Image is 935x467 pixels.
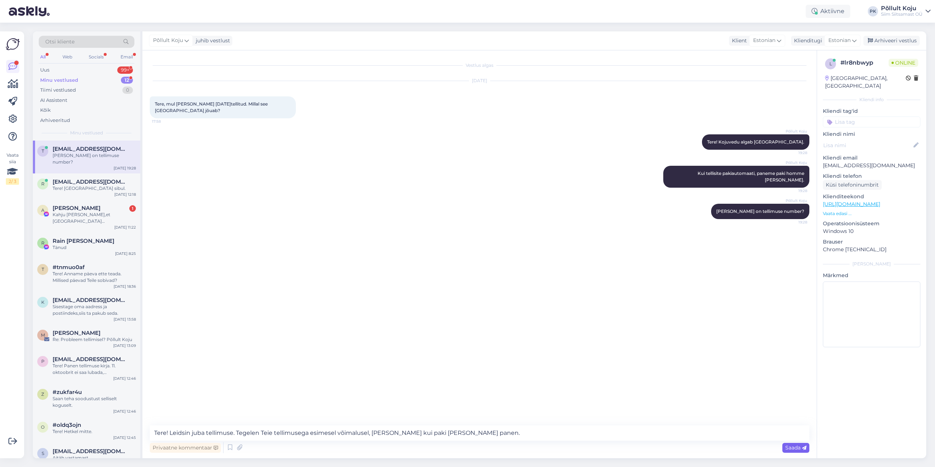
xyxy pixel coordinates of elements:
div: Põllult Koju [881,5,923,11]
span: [PERSON_NAME] on tellimuse number? [716,208,804,214]
span: Otsi kliente [45,38,75,46]
textarea: Tere! Leidsin juba tellimuse. Tegelen Teie tellimusega esimesel võimalusel, [PERSON_NAME] kui pak... [150,425,809,441]
div: 2 / 3 [6,178,19,185]
span: r [41,181,45,187]
div: Tere! Hetkel mitte. [53,428,136,435]
div: Kahju [PERSON_NAME],et [GEOGRAPHIC_DATA] [PERSON_NAME] satu. [GEOGRAPHIC_DATA] käimist [PERSON_NA... [53,211,136,225]
p: Operatsioonisüsteem [823,220,920,227]
div: Tiimi vestlused [40,87,76,94]
span: Saada [785,444,806,451]
div: [DATE] 18:36 [114,284,136,289]
div: Aktiivne [806,5,850,18]
div: juhib vestlust [193,37,230,45]
p: Windows 10 [823,227,920,235]
div: Privaatne kommentaar [150,443,221,453]
div: [DATE] 12:18 [114,192,136,197]
div: Minu vestlused [40,77,78,84]
div: [DATE] 13:58 [114,317,136,322]
div: Web [61,52,74,62]
span: M [41,332,45,338]
span: s [42,451,44,456]
div: Sisestage oma aadress ja postiindeks,siis ta pakub seda. [53,303,136,317]
div: Tere! [GEOGRAPHIC_DATA] sibul. [53,185,136,192]
div: [DATE] 13:09 [113,343,136,348]
span: Tere, mul [PERSON_NAME] [DATE]tellitud. Millal see [GEOGRAPHIC_DATA] jõuab? [155,101,269,113]
span: reet.jaanhold@gmail.com [53,179,129,185]
span: t [42,148,44,154]
span: 19:28 [780,188,807,194]
span: Estonian [828,37,851,45]
p: Brauser [823,238,920,246]
span: Rain Anton [53,238,114,244]
span: Põllult Koju [780,198,807,203]
span: sirje.vips@gmail.com [53,448,129,455]
div: 99+ [117,66,133,74]
div: Saan teha soodustust selliselt koguselt. [53,395,136,409]
div: [GEOGRAPHIC_DATA], [GEOGRAPHIC_DATA] [825,74,906,90]
div: [DATE] 12:46 [113,409,136,414]
div: 12 [121,77,133,84]
span: #zukfar4u [53,389,82,395]
span: Tere! Kojuvedu algab [GEOGRAPHIC_DATA]. [707,139,804,145]
span: z [41,391,44,397]
div: Arhiveeri vestlus [863,36,920,46]
img: Askly Logo [6,37,20,51]
span: kallasmaeheli@gmail.com [53,297,129,303]
p: Chrome [TECHNICAL_ID] [823,246,920,253]
div: Socials [87,52,105,62]
p: Vaata edasi ... [823,210,920,217]
p: Kliendi email [823,154,920,162]
div: Klienditugi [791,37,822,45]
span: parmmare@gmail.com [53,356,129,363]
div: Re: Probleem tellimisel? Põllult Koju [53,336,136,343]
div: # lr8nbwyp [840,58,889,67]
div: [DATE] [150,77,809,84]
span: 19:28 [780,150,807,156]
span: #oldq3ojn [53,422,81,428]
span: #tnmuo0af [53,264,85,271]
div: PK [868,6,878,16]
div: Aitäh vastamast [53,455,136,461]
div: [PERSON_NAME] [823,261,920,267]
span: Põllult Koju [780,129,807,134]
div: Uus [40,66,49,74]
div: Tere! Panen tellimuse kirja. 11. oktoobrit ei saa lubada, [PERSON_NAME] suhtes võtame ise ühendust. [53,363,136,376]
span: k [41,299,45,305]
p: Kliendi nimi [823,130,920,138]
span: l [829,61,832,66]
span: 19:28 [780,219,807,225]
div: [DATE] 19:28 [114,165,136,171]
span: p [41,359,45,364]
div: All [39,52,47,62]
p: Kliendi tag'id [823,107,920,115]
span: o [41,424,45,430]
span: Minu vestlused [70,130,103,136]
span: A [41,207,45,213]
a: Põllult KojuSiim Siitsamast OÜ [881,5,931,17]
div: AI Assistent [40,97,67,104]
p: Klienditeekond [823,193,920,200]
div: [DATE] 12:46 [113,376,136,381]
span: Margit Paide [53,330,100,336]
span: Põllult Koju [153,37,183,45]
div: 1 [129,205,136,212]
span: Kui tellisite pakiautomaati, paneme paki homme [PERSON_NAME]. [698,171,805,183]
div: Tänud [53,244,136,251]
span: Online [889,59,918,67]
div: Klient [729,37,747,45]
div: [PERSON_NAME] on tellimuse number? [53,152,136,165]
div: Küsi telefoninumbrit [823,180,882,190]
div: Kliendi info [823,96,920,103]
div: Kõik [40,107,51,114]
div: [DATE] 11:22 [114,225,136,230]
div: 0 [122,87,133,94]
span: 17:58 [152,119,179,124]
div: [DATE] 12:45 [113,435,136,440]
div: Vaata siia [6,152,19,185]
p: Kliendi telefon [823,172,920,180]
input: Lisa nimi [823,141,912,149]
p: Märkmed [823,272,920,279]
span: Aare Kõiv [53,205,100,211]
div: Siim Siitsamast OÜ [881,11,923,17]
div: Vestlus algas [150,62,809,69]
